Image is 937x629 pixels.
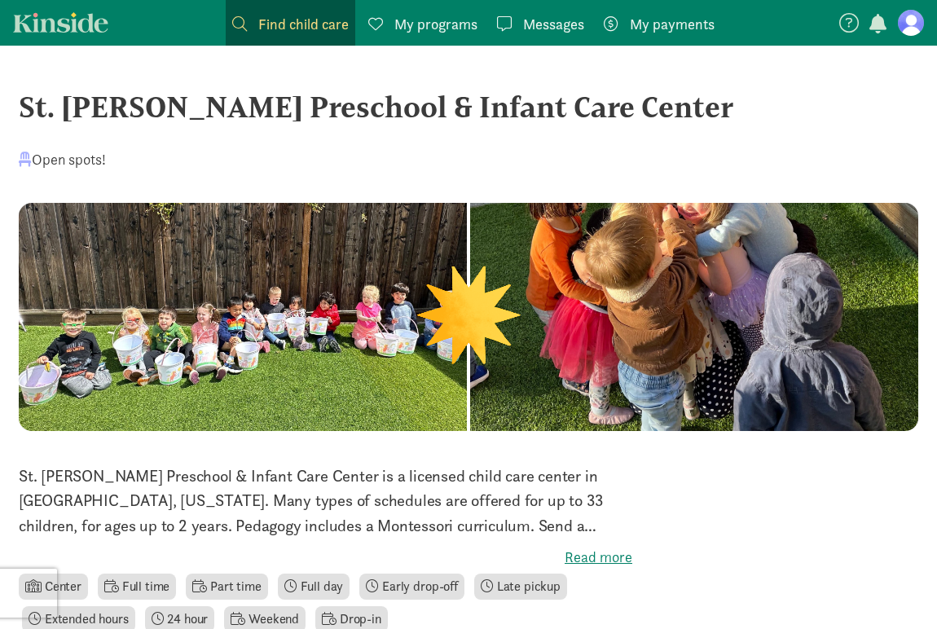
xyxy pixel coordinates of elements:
[13,12,108,33] a: Kinside
[19,85,918,129] div: St. [PERSON_NAME] Preschool & Infant Care Center
[359,574,464,600] li: Early drop-off
[258,13,349,35] span: Find child care
[474,574,567,600] li: Late pickup
[186,574,267,600] li: Part time
[19,548,632,567] label: Read more
[630,13,715,35] span: My payments
[98,574,176,600] li: Full time
[394,13,477,35] span: My programs
[278,574,350,600] li: Full day
[19,148,106,170] div: Open spots!
[523,13,584,35] span: Messages
[19,464,632,538] p: St. [PERSON_NAME] Preschool & Infant Care Center is a licensed child care center in [GEOGRAPHIC_D...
